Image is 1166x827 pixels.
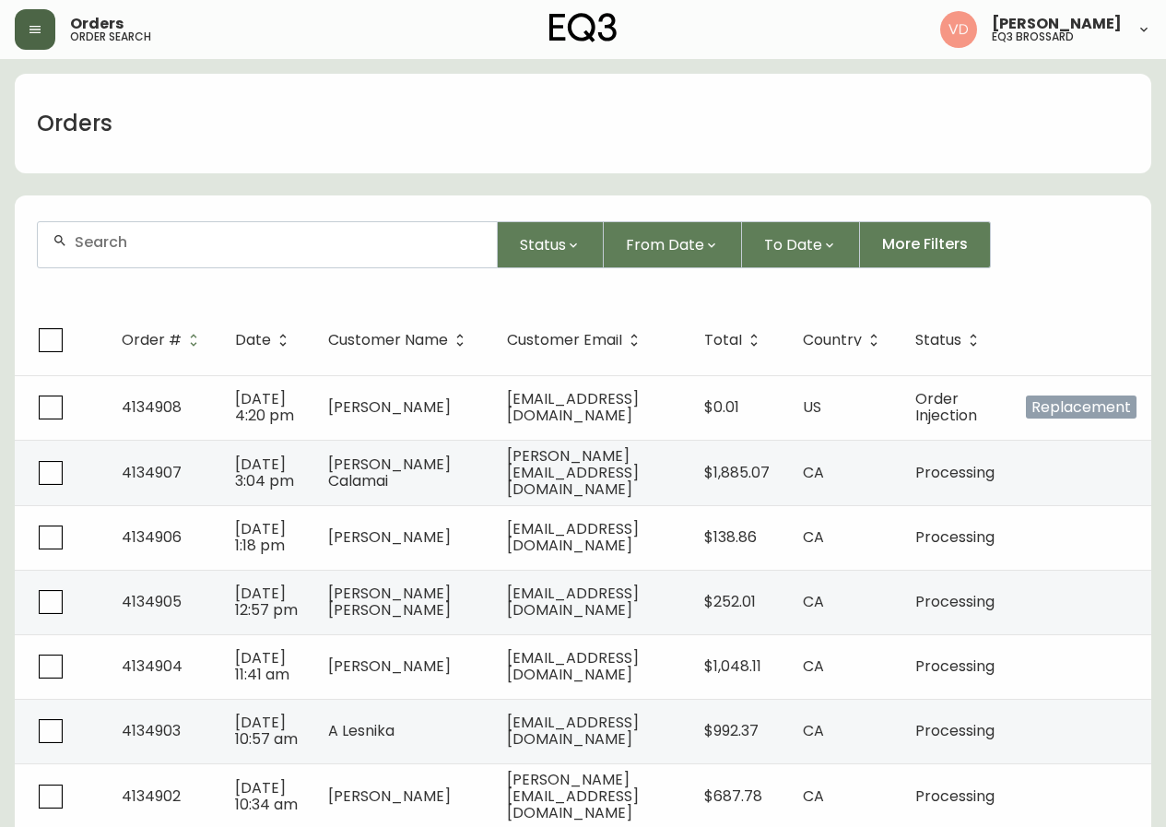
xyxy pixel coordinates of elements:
span: [EMAIL_ADDRESS][DOMAIN_NAME] [507,388,639,426]
span: [EMAIL_ADDRESS][DOMAIN_NAME] [507,647,639,685]
span: Customer Email [507,332,646,349]
span: Status [915,335,961,346]
span: Order Injection [915,388,977,426]
span: Processing [915,656,995,677]
span: 4134906 [122,526,182,548]
h5: eq3 brossard [992,31,1074,42]
span: US [803,396,821,418]
span: Processing [915,786,995,807]
span: [PERSON_NAME] [328,786,451,807]
span: [DATE] 3:04 pm [235,454,294,491]
span: From Date [626,233,704,256]
button: More Filters [860,221,991,268]
span: Status [520,233,566,256]
h1: Orders [37,108,112,139]
span: Processing [915,526,995,548]
span: Replacement [1026,396,1137,419]
span: Processing [915,462,995,483]
span: [PERSON_NAME] Calamai [328,454,451,491]
span: Total [704,332,766,349]
input: Search [75,233,482,251]
span: CA [803,526,824,548]
span: [PERSON_NAME][EMAIL_ADDRESS][DOMAIN_NAME] [507,445,639,500]
span: 4134905 [122,591,182,612]
span: Total [704,335,742,346]
span: 4134904 [122,656,183,677]
span: [DATE] 10:34 am [235,777,298,815]
span: Country [803,335,862,346]
span: More Filters [882,234,968,254]
span: To Date [764,233,822,256]
span: [DATE] 12:57 pm [235,583,298,620]
span: [EMAIL_ADDRESS][DOMAIN_NAME] [507,583,639,620]
span: [PERSON_NAME] [328,656,451,677]
span: Country [803,332,886,349]
span: $138.86 [704,526,757,548]
span: [EMAIL_ADDRESS][DOMAIN_NAME] [507,712,639,750]
button: Status [498,221,604,268]
span: Customer Name [328,335,448,346]
span: Customer Email [507,335,622,346]
span: [DATE] 10:57 am [235,712,298,750]
span: $992.37 [704,720,759,741]
span: CA [803,786,824,807]
button: To Date [742,221,860,268]
span: [EMAIL_ADDRESS][DOMAIN_NAME] [507,518,639,556]
span: [PERSON_NAME] [328,526,451,548]
span: Date [235,335,271,346]
span: Order # [122,335,182,346]
span: Date [235,332,295,349]
span: CA [803,720,824,741]
span: CA [803,656,824,677]
span: CA [803,462,824,483]
span: $252.01 [704,591,756,612]
span: CA [803,591,824,612]
span: $1,885.07 [704,462,770,483]
span: 4134908 [122,396,182,418]
span: A Lesnika [328,720,395,741]
span: [DATE] 11:41 am [235,647,289,685]
span: $687.78 [704,786,762,807]
span: 4134902 [122,786,181,807]
h5: order search [70,31,151,42]
span: Customer Name [328,332,472,349]
span: [PERSON_NAME] [992,17,1122,31]
span: Processing [915,591,995,612]
img: logo [549,13,618,42]
span: [DATE] 1:18 pm [235,518,286,556]
span: Orders [70,17,124,31]
img: 34cbe8de67806989076631741e6a7c6b [940,11,977,48]
span: 4134907 [122,462,182,483]
span: [PERSON_NAME][EMAIL_ADDRESS][DOMAIN_NAME] [507,769,639,823]
span: Order # [122,332,206,349]
button: From Date [604,221,742,268]
span: Processing [915,720,995,741]
span: $0.01 [704,396,739,418]
span: $1,048.11 [704,656,761,677]
span: [DATE] 4:20 pm [235,388,294,426]
span: Status [915,332,985,349]
span: 4134903 [122,720,181,741]
span: [PERSON_NAME] [328,396,451,418]
span: [PERSON_NAME] [PERSON_NAME] [328,583,451,620]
